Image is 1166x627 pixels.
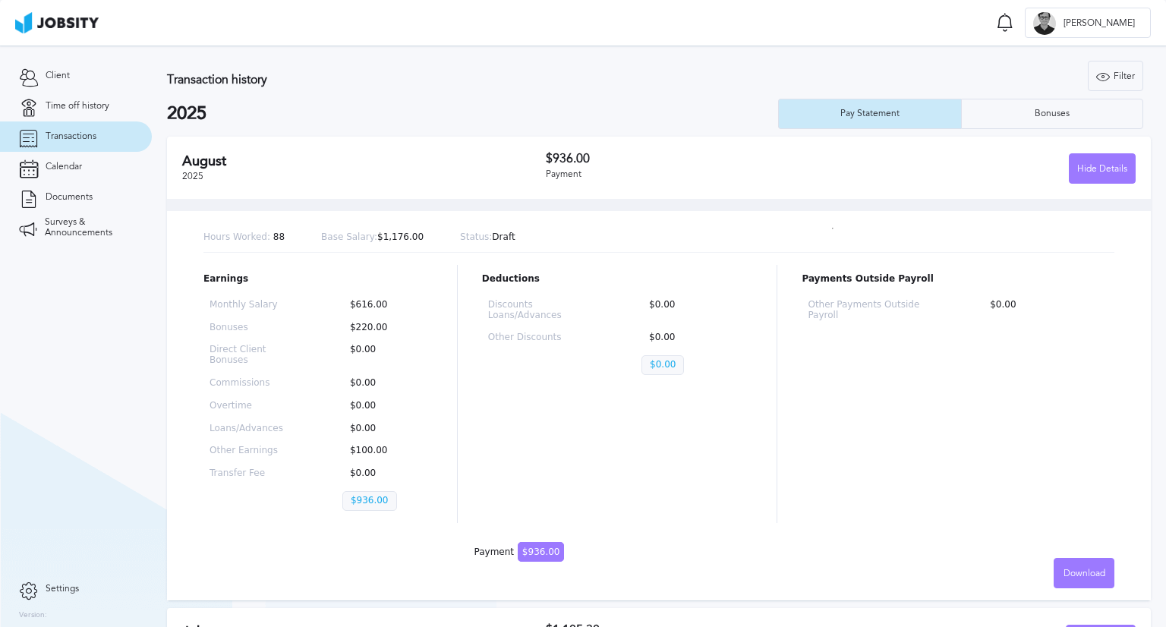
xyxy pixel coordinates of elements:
[1025,8,1151,38] button: E[PERSON_NAME]
[342,300,427,310] p: $616.00
[778,99,961,129] button: Pay Statement
[982,300,1108,321] p: $0.00
[46,71,70,81] span: Client
[546,169,841,180] div: Payment
[342,323,427,333] p: $220.00
[342,401,427,411] p: $0.00
[1033,12,1056,35] div: E
[1056,18,1142,29] span: [PERSON_NAME]
[1088,61,1143,91] button: Filter
[321,232,377,242] span: Base Salary:
[210,468,294,479] p: Transfer Fee
[321,232,424,243] p: $1,176.00
[342,491,397,511] p: $936.00
[203,232,270,242] span: Hours Worked:
[45,217,133,238] span: Surveys & Announcements
[342,424,427,434] p: $0.00
[460,232,515,243] p: Draft
[15,12,99,33] img: ab4bad089aa723f57921c736e9817d99.png
[167,73,701,87] h3: Transaction history
[641,300,746,321] p: $0.00
[167,103,778,124] h2: 2025
[203,232,285,243] p: 88
[182,153,546,169] h2: August
[210,300,294,310] p: Monthly Salary
[518,542,565,562] span: $936.00
[802,274,1114,285] p: Payments Outside Payroll
[833,109,907,119] div: Pay Statement
[474,547,565,558] div: Payment
[1027,109,1077,119] div: Bonuses
[546,152,841,165] h3: $936.00
[46,162,82,172] span: Calendar
[210,378,294,389] p: Commissions
[488,332,593,343] p: Other Discounts
[641,332,746,343] p: $0.00
[1089,61,1142,92] div: Filter
[961,99,1144,129] button: Bonuses
[182,171,203,181] span: 2025
[1070,154,1135,184] div: Hide Details
[482,274,753,285] p: Deductions
[19,611,47,620] label: Version:
[210,323,294,333] p: Bonuses
[641,355,684,375] p: $0.00
[1054,558,1114,588] button: Download
[210,424,294,434] p: Loans/Advances
[1069,153,1136,184] button: Hide Details
[342,446,427,456] p: $100.00
[342,378,427,389] p: $0.00
[1064,569,1105,579] span: Download
[210,446,294,456] p: Other Earnings
[460,232,492,242] span: Status:
[46,131,96,142] span: Transactions
[46,584,79,594] span: Settings
[46,101,109,112] span: Time off history
[210,401,294,411] p: Overtime
[488,300,593,321] p: Discounts Loans/Advances
[46,192,93,203] span: Documents
[210,345,294,366] p: Direct Client Bonuses
[342,345,427,366] p: $0.00
[342,468,427,479] p: $0.00
[203,274,433,285] p: Earnings
[808,300,934,321] p: Other Payments Outside Payroll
